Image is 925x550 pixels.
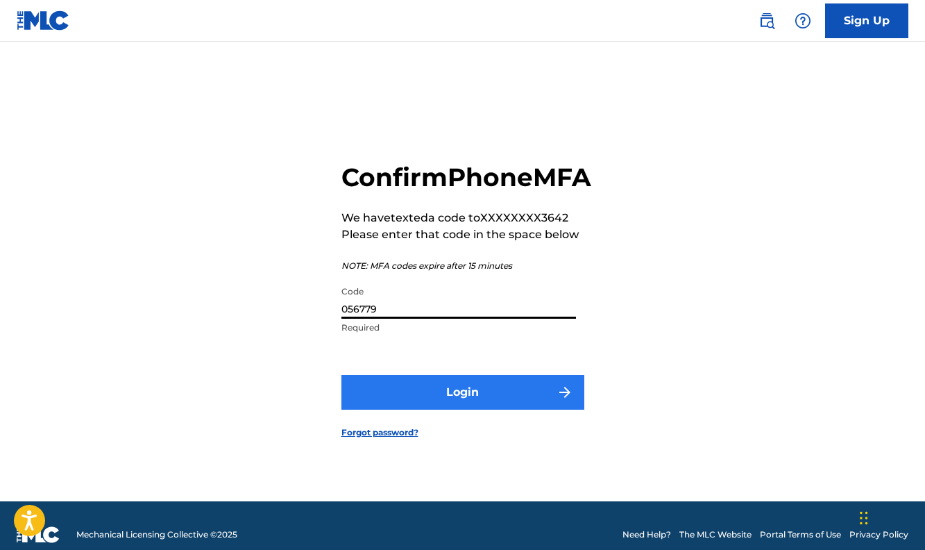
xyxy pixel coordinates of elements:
img: f7272a7cc735f4ea7f67.svg [557,384,573,401]
a: Forgot password? [341,426,418,439]
p: NOTE: MFA codes expire after 15 minutes [341,260,591,272]
div: Drag [860,497,868,539]
a: Need Help? [622,528,671,541]
button: Login [341,375,584,410]
h2: Confirm Phone MFA [341,162,591,193]
div: Help [789,7,817,35]
img: help [795,12,811,29]
img: search [758,12,775,29]
p: Required [341,322,576,334]
a: Privacy Policy [849,528,908,541]
a: Portal Terms of Use [760,528,841,541]
img: MLC Logo [17,10,70,31]
span: Mechanical Licensing Collective © 2025 [76,528,237,541]
p: We have texted a code to XXXXXXXX3642 [341,210,591,226]
a: The MLC Website [679,528,752,541]
a: Public Search [753,7,781,35]
iframe: Chat Widget [856,483,925,550]
p: Please enter that code in the space below [341,226,591,243]
img: logo [17,526,60,543]
a: Sign Up [825,3,908,38]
